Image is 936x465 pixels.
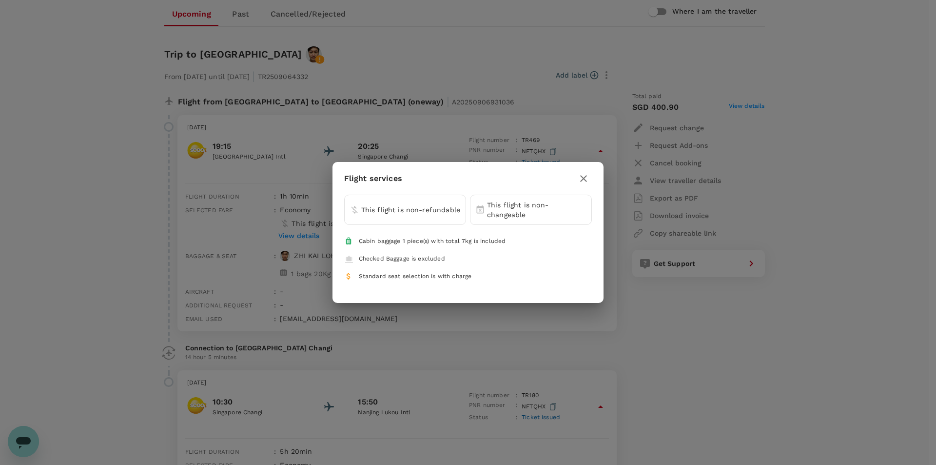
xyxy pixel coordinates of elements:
[359,254,445,264] div: Checked Baggage is excluded
[359,237,506,246] div: Cabin baggage 1 piece(s) with total 7kg is included
[361,205,460,215] p: This flight is non-refundable
[487,200,586,220] p: This flight is non-changeable
[344,173,402,184] p: Flight services
[359,272,472,282] div: Standard seat selection is with charge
